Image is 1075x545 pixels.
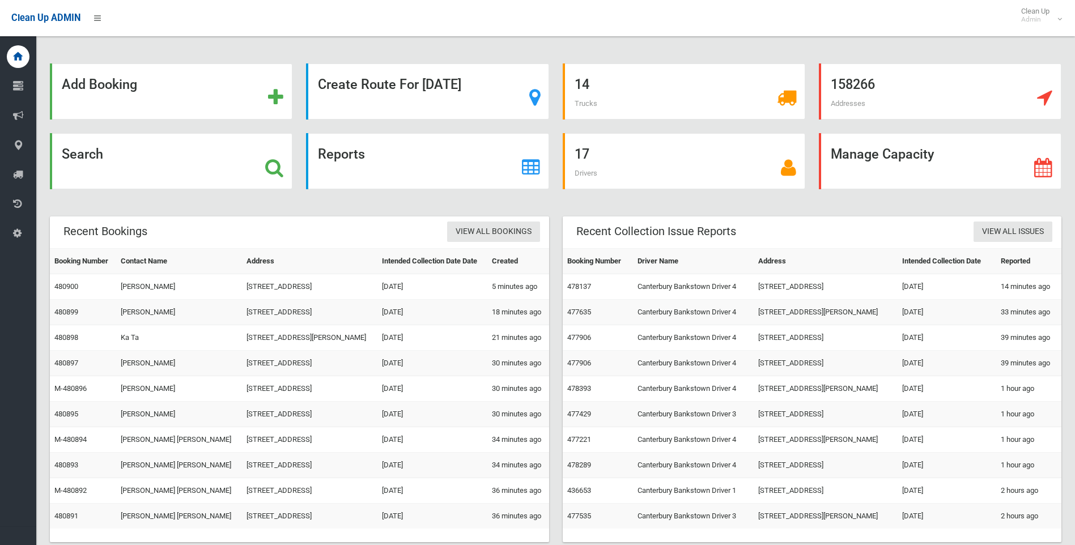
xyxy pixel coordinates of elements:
[754,376,898,402] td: [STREET_ADDRESS][PERSON_NAME]
[116,249,242,274] th: Contact Name
[831,99,865,108] span: Addresses
[50,220,161,242] header: Recent Bookings
[575,169,597,177] span: Drivers
[306,63,549,120] a: Create Route For [DATE]
[898,249,996,274] th: Intended Collection Date
[377,274,487,300] td: [DATE]
[898,325,996,351] td: [DATE]
[1015,7,1061,24] span: Clean Up
[487,249,549,274] th: Created
[633,325,754,351] td: Canterbury Bankstown Driver 4
[377,376,487,402] td: [DATE]
[54,410,78,418] a: 480895
[242,427,377,453] td: [STREET_ADDRESS]
[242,249,377,274] th: Address
[575,99,597,108] span: Trucks
[242,453,377,478] td: [STREET_ADDRESS]
[754,300,898,325] td: [STREET_ADDRESS][PERSON_NAME]
[318,76,461,92] strong: Create Route For [DATE]
[831,76,875,92] strong: 158266
[563,249,633,274] th: Booking Number
[377,351,487,376] td: [DATE]
[116,453,242,478] td: [PERSON_NAME] [PERSON_NAME]
[754,325,898,351] td: [STREET_ADDRESS]
[567,282,591,291] a: 478137
[996,300,1061,325] td: 33 minutes ago
[563,220,750,242] header: Recent Collection Issue Reports
[633,351,754,376] td: Canterbury Bankstown Driver 4
[996,504,1061,529] td: 2 hours ago
[377,427,487,453] td: [DATE]
[487,351,549,376] td: 30 minutes ago
[50,133,292,189] a: Search
[898,504,996,529] td: [DATE]
[996,376,1061,402] td: 1 hour ago
[996,427,1061,453] td: 1 hour ago
[633,300,754,325] td: Canterbury Bankstown Driver 4
[50,63,292,120] a: Add Booking
[633,504,754,529] td: Canterbury Bankstown Driver 3
[116,351,242,376] td: [PERSON_NAME]
[633,478,754,504] td: Canterbury Bankstown Driver 1
[54,512,78,520] a: 480891
[116,478,242,504] td: [PERSON_NAME] [PERSON_NAME]
[567,333,591,342] a: 477906
[567,486,591,495] a: 436653
[487,478,549,504] td: 36 minutes ago
[54,435,87,444] a: M-480894
[563,63,805,120] a: 14 Trucks
[754,351,898,376] td: [STREET_ADDRESS]
[898,427,996,453] td: [DATE]
[898,351,996,376] td: [DATE]
[242,351,377,376] td: [STREET_ADDRESS]
[996,249,1061,274] th: Reported
[754,274,898,300] td: [STREET_ADDRESS]
[54,359,78,367] a: 480897
[377,504,487,529] td: [DATE]
[116,300,242,325] td: [PERSON_NAME]
[567,435,591,444] a: 477221
[116,325,242,351] td: Ka Ta
[996,453,1061,478] td: 1 hour ago
[242,478,377,504] td: [STREET_ADDRESS]
[54,308,78,316] a: 480899
[633,249,754,274] th: Driver Name
[242,274,377,300] td: [STREET_ADDRESS]
[377,453,487,478] td: [DATE]
[575,146,589,162] strong: 17
[567,359,591,367] a: 477906
[633,402,754,427] td: Canterbury Bankstown Driver 3
[242,376,377,402] td: [STREET_ADDRESS]
[996,402,1061,427] td: 1 hour ago
[1021,15,1049,24] small: Admin
[54,333,78,342] a: 480898
[898,376,996,402] td: [DATE]
[377,300,487,325] td: [DATE]
[754,249,898,274] th: Address
[898,274,996,300] td: [DATE]
[819,63,1061,120] a: 158266 Addresses
[996,325,1061,351] td: 39 minutes ago
[487,274,549,300] td: 5 minutes ago
[50,249,116,274] th: Booking Number
[831,146,934,162] strong: Manage Capacity
[567,308,591,316] a: 477635
[996,478,1061,504] td: 2 hours ago
[754,478,898,504] td: [STREET_ADDRESS]
[898,478,996,504] td: [DATE]
[116,376,242,402] td: [PERSON_NAME]
[819,133,1061,189] a: Manage Capacity
[487,402,549,427] td: 30 minutes ago
[487,325,549,351] td: 21 minutes ago
[487,427,549,453] td: 34 minutes ago
[377,402,487,427] td: [DATE]
[318,146,365,162] strong: Reports
[996,351,1061,376] td: 39 minutes ago
[898,453,996,478] td: [DATE]
[487,504,549,529] td: 36 minutes ago
[377,325,487,351] td: [DATE]
[567,384,591,393] a: 478393
[567,512,591,520] a: 477535
[633,427,754,453] td: Canterbury Bankstown Driver 4
[242,504,377,529] td: [STREET_ADDRESS]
